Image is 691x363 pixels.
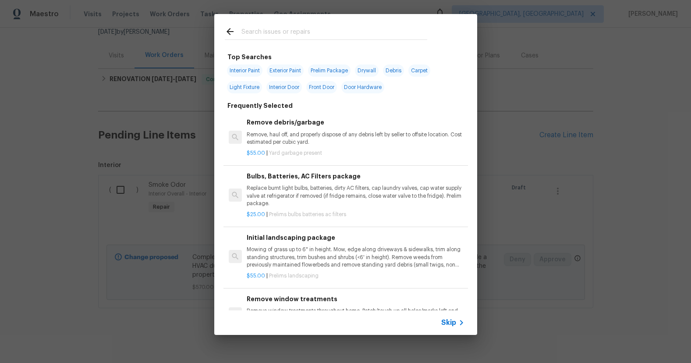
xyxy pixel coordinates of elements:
p: | [247,149,464,157]
p: Replace burnt light bulbs, batteries, dirty AC filters, cap laundry valves, cap water supply valv... [247,185,464,207]
p: Mowing of grass up to 6" in height. Mow, edge along driveways & sidewalks, trim along standing st... [247,246,464,268]
p: Remove window treatments throughout home. Patch/touch up all holes/marks left and paint to match.... [247,307,464,322]
span: $25.00 [247,212,265,217]
span: Carpet [408,64,430,77]
span: Skip [441,318,456,327]
p: | [247,211,464,218]
span: Light Fixture [227,81,262,93]
h6: Remove window treatments [247,294,464,304]
span: Yard garbage present [269,150,322,156]
h6: Bulbs, Batteries, AC Filters package [247,171,464,181]
input: Search issues or repairs [241,26,427,39]
span: Prelim Package [308,64,351,77]
p: | [247,272,464,280]
span: Interior Door [266,81,302,93]
span: Drywall [355,64,379,77]
h6: Top Searches [227,52,272,62]
span: $55.00 [247,273,265,278]
h6: Remove debris/garbage [247,117,464,127]
span: Front Door [306,81,337,93]
span: Debris [383,64,404,77]
span: Prelims bulbs batteries ac filters [269,212,346,217]
span: Door Hardware [341,81,384,93]
span: $55.00 [247,150,265,156]
span: Prelims landscaping [269,273,319,278]
p: Remove, haul off, and properly dispose of any debris left by seller to offsite location. Cost est... [247,131,464,146]
span: Exterior Paint [267,64,304,77]
h6: Frequently Selected [227,101,293,110]
h6: Initial landscaping package [247,233,464,242]
span: Interior Paint [227,64,262,77]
